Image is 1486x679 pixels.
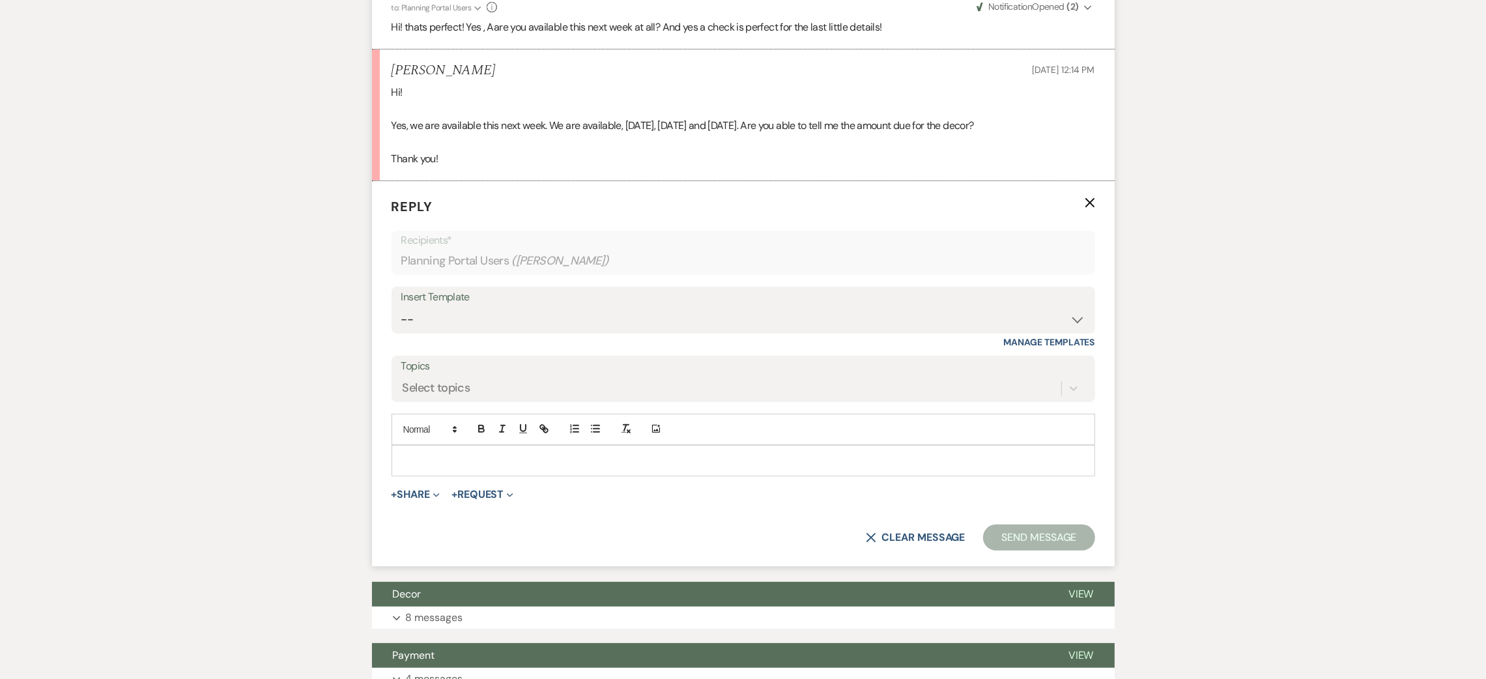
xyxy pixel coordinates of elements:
[977,1,1079,12] span: Opened
[392,3,472,13] span: to: Planning Portal Users
[403,379,470,397] div: Select topics
[372,582,1048,607] button: Decor
[372,607,1115,629] button: 8 messages
[1066,1,1078,12] strong: ( 2 )
[451,489,457,500] span: +
[372,643,1048,668] button: Payment
[406,609,463,626] p: 8 messages
[392,151,1095,167] p: Thank you!
[392,84,1095,101] p: Hi!
[1068,587,1094,601] span: View
[866,532,965,543] button: Clear message
[1048,643,1115,668] button: View
[1004,336,1095,348] a: Manage Templates
[392,117,1095,134] p: Yes, we are available this next week. We are available, [DATE], [DATE] and [DATE]. Are you able t...
[401,232,1085,249] p: Recipients*
[988,1,1032,12] span: Notification
[393,648,435,662] span: Payment
[451,489,513,500] button: Request
[983,525,1094,551] button: Send Message
[401,288,1085,307] div: Insert Template
[392,19,1095,36] p: Hi! thats perfect! Yes , Aare you available this next week at all? And yes a check is perfect for...
[392,2,484,14] button: to: Planning Portal Users
[1068,648,1094,662] span: View
[392,489,397,500] span: +
[1048,582,1115,607] button: View
[401,357,1085,376] label: Topics
[392,489,440,500] button: Share
[401,248,1085,274] div: Planning Portal Users
[511,252,609,270] span: ( [PERSON_NAME] )
[1033,64,1095,76] span: [DATE] 12:14 PM
[392,198,433,215] span: Reply
[393,587,422,601] span: Decor
[392,63,495,79] h5: [PERSON_NAME]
